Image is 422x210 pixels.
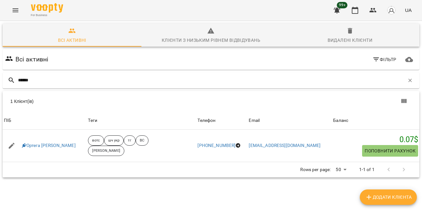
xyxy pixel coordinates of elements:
[249,117,260,124] div: Email
[8,3,23,18] button: Menu
[333,165,349,174] div: 50
[4,117,11,124] div: Sort
[333,117,348,124] div: Sort
[387,6,396,15] img: avatar_s.png
[365,147,416,155] span: Поповнити рахунок
[365,193,412,201] span: Додати клієнта
[88,146,124,156] div: [PERSON_NAME]
[197,117,216,124] div: Телефон
[197,117,246,124] span: Телефон
[359,167,375,173] p: 1-1 of 1
[162,36,260,44] div: Клієнти з низьким рівнем відвідувань
[333,117,418,124] span: Баланс
[300,167,331,173] p: Rows per page:
[92,138,100,143] p: вотс
[31,13,63,17] span: For Business
[402,4,414,16] button: UA
[333,135,418,145] h5: 0.07 $
[249,143,321,148] a: [EMAIL_ADDRESS][DOMAIN_NAME]
[140,138,144,143] p: ВС
[333,117,348,124] div: Баланс
[104,135,124,146] div: шч укр
[337,2,348,8] span: 99+
[15,54,49,64] h6: Всі активні
[58,36,86,44] div: Всі активні
[4,117,85,124] span: ПІБ
[405,7,412,14] span: UA
[197,117,216,124] div: Sort
[88,135,104,146] div: вотс
[328,36,372,44] div: Видалені клієнти
[128,138,131,143] p: тг
[124,135,135,146] div: тг
[136,135,149,146] div: ВС
[88,117,195,124] div: Теги
[22,142,76,149] a: Ортега [PERSON_NAME]
[360,189,417,205] button: Додати клієнта
[362,145,418,157] button: Поповнити рахунок
[197,143,235,148] a: [PHONE_NUMBER]
[249,117,331,124] span: Email
[108,138,120,143] p: шч укр
[31,3,63,13] img: Voopty Logo
[4,117,11,124] div: ПІБ
[249,117,260,124] div: Sort
[3,91,419,112] div: Table Toolbar
[92,148,120,154] p: [PERSON_NAME]
[396,94,412,109] button: Показати колонки
[10,98,215,105] div: 1 Клієнт(ів)
[372,56,397,63] span: Фільтр
[370,54,399,65] button: Фільтр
